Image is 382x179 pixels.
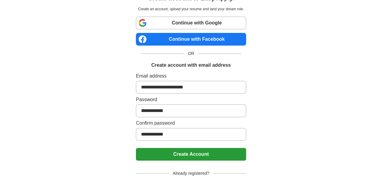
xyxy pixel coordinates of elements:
p: Create an account, upload your resume and land your dream role. [137,6,245,12]
label: Password [136,96,246,103]
label: Email address [136,72,246,80]
a: Continue with Facebook [136,33,246,46]
h1: Create account with email address [151,62,231,69]
a: Continue with Google [136,17,246,29]
label: Confirm password [136,120,246,127]
button: Create Account [136,148,246,161]
span: OR [184,50,198,57]
span: Already registered? [169,170,213,177]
